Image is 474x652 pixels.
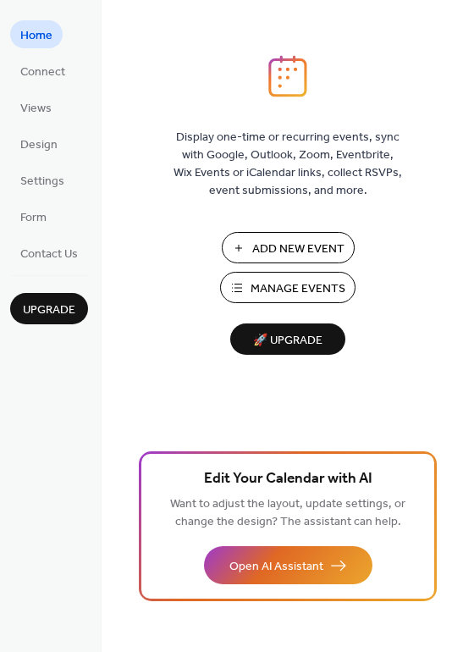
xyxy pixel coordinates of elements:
[20,100,52,118] span: Views
[10,202,57,230] a: Form
[251,280,345,298] span: Manage Events
[229,558,323,576] span: Open AI Assistant
[10,57,75,85] a: Connect
[20,27,52,45] span: Home
[20,136,58,154] span: Design
[10,166,74,194] a: Settings
[20,246,78,263] span: Contact Us
[204,546,372,584] button: Open AI Assistant
[10,239,88,267] a: Contact Us
[240,329,335,352] span: 🚀 Upgrade
[220,272,355,303] button: Manage Events
[230,323,345,355] button: 🚀 Upgrade
[222,232,355,263] button: Add New Event
[20,64,65,81] span: Connect
[174,129,402,200] span: Display one-time or recurring events, sync with Google, Outlook, Zoom, Eventbrite, Wix Events or ...
[20,209,47,227] span: Form
[10,93,62,121] a: Views
[10,293,88,324] button: Upgrade
[252,240,344,258] span: Add New Event
[204,467,372,491] span: Edit Your Calendar with AI
[268,55,307,97] img: logo_icon.svg
[23,301,75,319] span: Upgrade
[10,130,68,157] a: Design
[10,20,63,48] a: Home
[170,493,405,533] span: Want to adjust the layout, update settings, or change the design? The assistant can help.
[20,173,64,191] span: Settings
